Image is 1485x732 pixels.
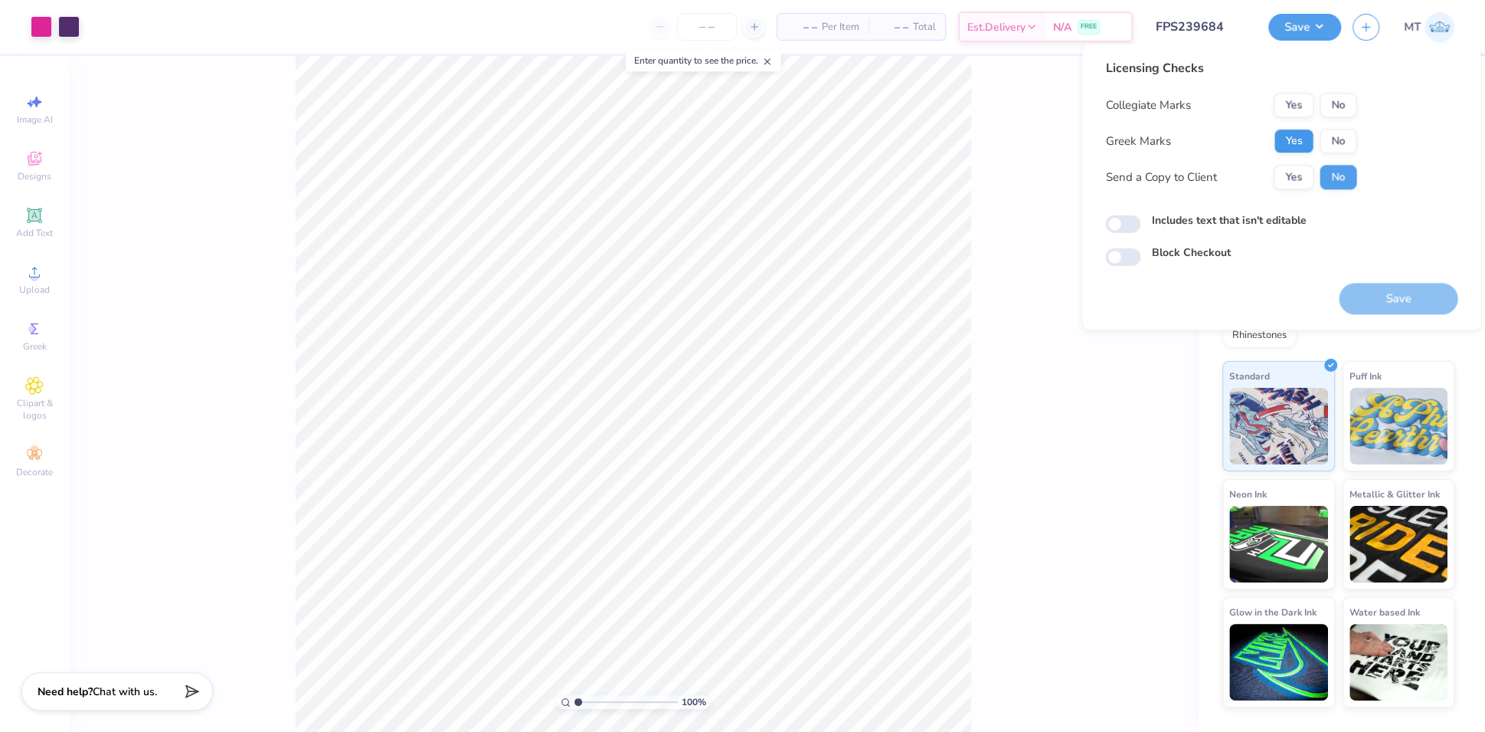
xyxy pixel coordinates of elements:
img: Glow in the Dark Ink [1229,624,1328,701]
span: Metallic & Glitter Ink [1349,486,1440,502]
span: Decorate [16,466,53,478]
button: Yes [1274,129,1313,153]
img: Michelle Tapire [1424,12,1454,42]
div: Enter quantity to see the price. [626,50,781,71]
span: Standard [1229,368,1270,384]
img: Standard [1229,388,1328,464]
input: – – [677,13,737,41]
span: Neon Ink [1229,486,1267,502]
span: Glow in the Dark Ink [1229,604,1317,620]
button: Yes [1274,93,1313,117]
span: FREE [1081,21,1097,32]
span: Designs [18,170,51,182]
div: Collegiate Marks [1105,97,1190,114]
span: – – [787,19,817,35]
input: Untitled Design [1144,11,1257,42]
div: Greek Marks [1105,133,1170,150]
div: Licensing Checks [1105,59,1356,77]
button: Save [1268,14,1341,41]
span: N/A [1053,19,1071,35]
span: MT [1404,18,1421,36]
span: Water based Ink [1349,604,1420,620]
span: Upload [19,284,50,296]
img: Water based Ink [1349,624,1448,701]
label: Block Checkout [1151,245,1230,261]
span: Clipart & logos [8,397,61,422]
img: Metallic & Glitter Ink [1349,506,1448,583]
button: Yes [1274,165,1313,189]
strong: Need help? [38,684,93,699]
button: No [1320,93,1356,117]
span: Est. Delivery [967,19,1025,35]
span: Total [913,19,936,35]
span: Add Text [16,227,53,239]
span: Greek [23,340,47,353]
span: 100 % [682,695,706,709]
img: Neon Ink [1229,506,1328,583]
div: Rhinestones [1222,324,1297,347]
label: Includes text that isn't editable [1151,212,1306,228]
span: Image AI [17,113,53,126]
span: Chat with us. [93,684,157,699]
a: MT [1404,12,1454,42]
span: Per Item [822,19,859,35]
span: – – [878,19,908,35]
button: No [1320,129,1356,153]
img: Puff Ink [1349,388,1448,464]
span: Puff Ink [1349,368,1382,384]
button: No [1320,165,1356,189]
div: Send a Copy to Client [1105,169,1216,186]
